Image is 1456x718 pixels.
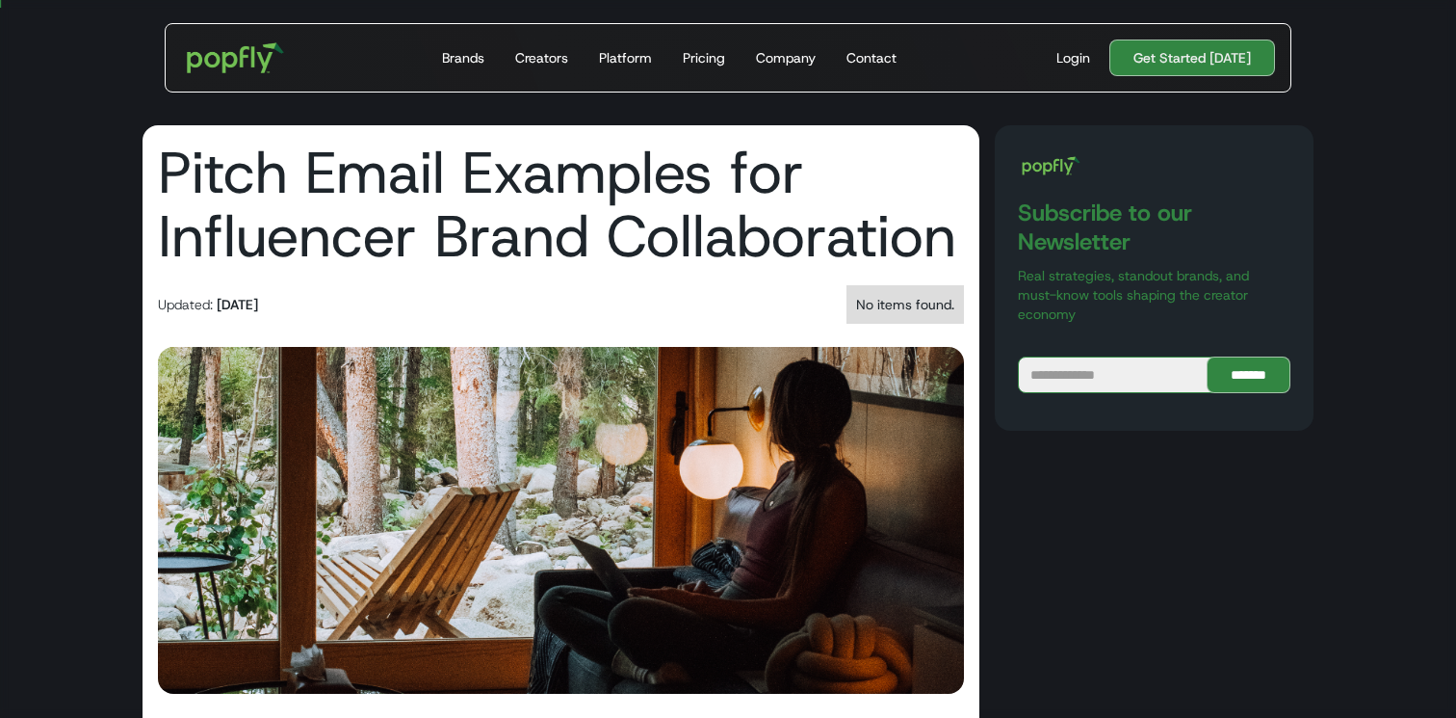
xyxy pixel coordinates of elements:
[1018,357,1290,393] form: Blog Subscribe
[515,48,568,67] div: Creators
[1056,48,1090,67] div: Login
[434,24,492,92] a: Brands
[599,48,652,67] div: Platform
[1109,40,1275,76] a: Get Started [DATE]
[1049,48,1098,67] a: Login
[1018,266,1290,324] p: Real strategies, standout brands, and must-know tools shaping the creator economy
[756,48,816,67] div: Company
[507,24,576,92] a: Creators
[675,24,733,92] a: Pricing
[591,24,660,92] a: Platform
[217,295,258,314] div: [DATE]
[442,48,484,67] div: Brands
[158,295,213,314] div: Updated:
[158,141,964,268] h1: Pitch Email Examples for Influencer Brand Collaboration
[846,48,897,67] div: Contact
[1018,199,1290,256] h3: Subscribe to our Newsletter
[173,29,298,87] a: home
[839,24,904,92] a: Contact
[683,48,725,67] div: Pricing
[748,24,823,92] a: Company
[856,295,954,314] div: No items found.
